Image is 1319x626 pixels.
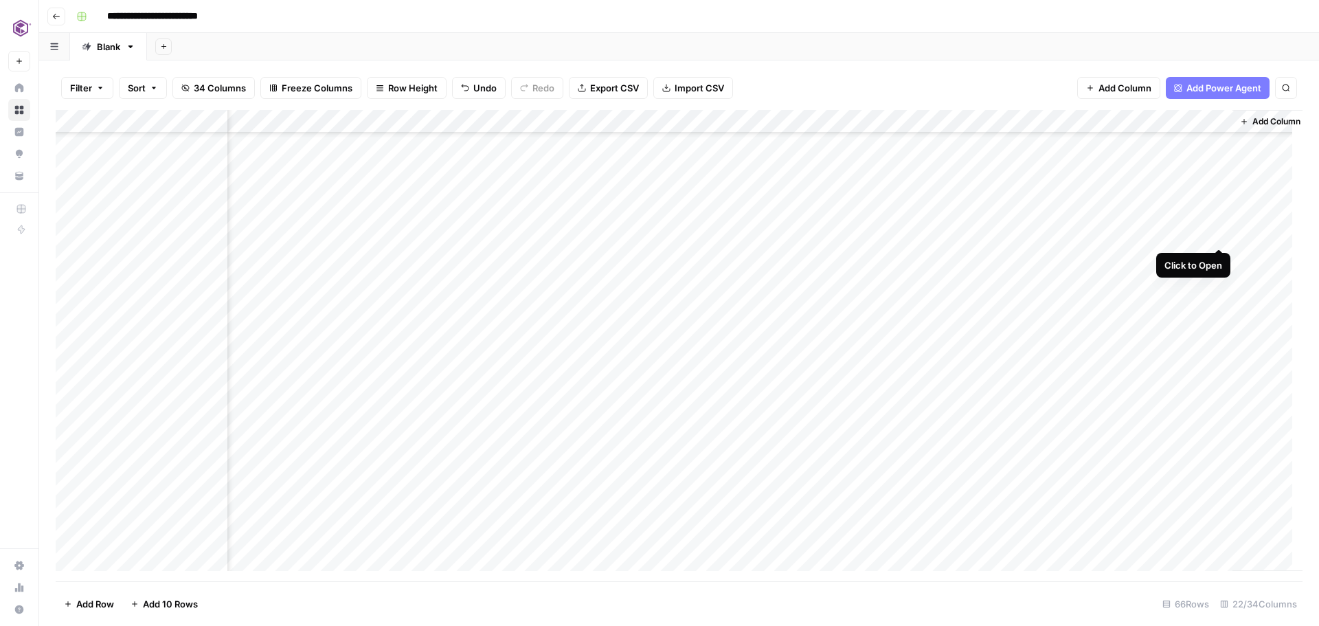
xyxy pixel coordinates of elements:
button: Workspace: Commvault [8,11,30,45]
span: Freeze Columns [282,81,352,95]
button: Add Column [1235,113,1306,131]
button: Export CSV [569,77,648,99]
a: Settings [8,555,30,577]
div: Blank [97,40,120,54]
button: 34 Columns [172,77,255,99]
div: 66 Rows [1157,593,1215,615]
span: Add Column [1252,115,1300,128]
span: Undo [473,81,497,95]
a: Blank [70,33,147,60]
img: Commvault Logo [8,16,33,41]
button: Add Row [56,593,122,615]
button: Freeze Columns [260,77,361,99]
button: Filter [61,77,113,99]
a: Home [8,77,30,99]
button: Add Column [1077,77,1160,99]
button: Add 10 Rows [122,593,206,615]
span: Add Column [1098,81,1151,95]
span: 34 Columns [194,81,246,95]
div: 22/34 Columns [1215,593,1303,615]
a: Usage [8,577,30,599]
button: Undo [452,77,506,99]
button: Redo [511,77,563,99]
span: Redo [532,81,554,95]
span: Filter [70,81,92,95]
button: Sort [119,77,167,99]
a: Browse [8,99,30,121]
span: Add Row [76,597,114,611]
div: Click to Open [1164,258,1222,272]
span: Import CSV [675,81,724,95]
span: Export CSV [590,81,639,95]
button: Import CSV [653,77,733,99]
button: Help + Support [8,599,30,621]
a: Insights [8,121,30,143]
button: Row Height [367,77,447,99]
span: Row Height [388,81,438,95]
a: Your Data [8,165,30,187]
button: Add Power Agent [1166,77,1270,99]
span: Sort [128,81,146,95]
span: Add 10 Rows [143,597,198,611]
a: Opportunities [8,143,30,165]
span: Add Power Agent [1186,81,1261,95]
